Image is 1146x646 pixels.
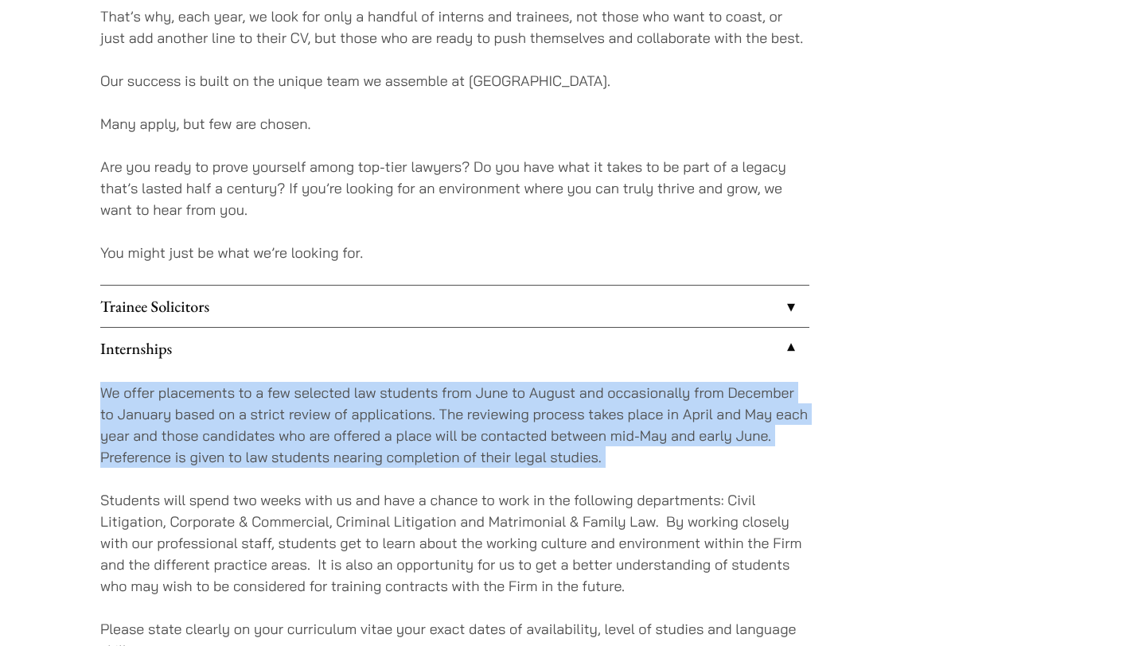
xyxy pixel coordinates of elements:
[100,242,809,263] p: You might just be what we’re looking for.
[100,286,809,327] a: Trainee Solicitors
[100,156,809,220] p: Are you ready to prove yourself among top-tier lawyers? Do you have what it takes to be part of a...
[100,70,809,91] p: Our success is built on the unique team we assemble at [GEOGRAPHIC_DATA].
[100,6,809,49] p: That’s why, each year, we look for only a handful of interns and trainees, not those who want to ...
[100,489,809,597] p: Students will spend two weeks with us and have a chance to work in the following departments: Civ...
[100,113,809,134] p: Many apply, but few are chosen.
[100,328,809,369] a: Internships
[100,382,809,468] p: We offer placements to a few selected law students from June to August and occasionally from Dece...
